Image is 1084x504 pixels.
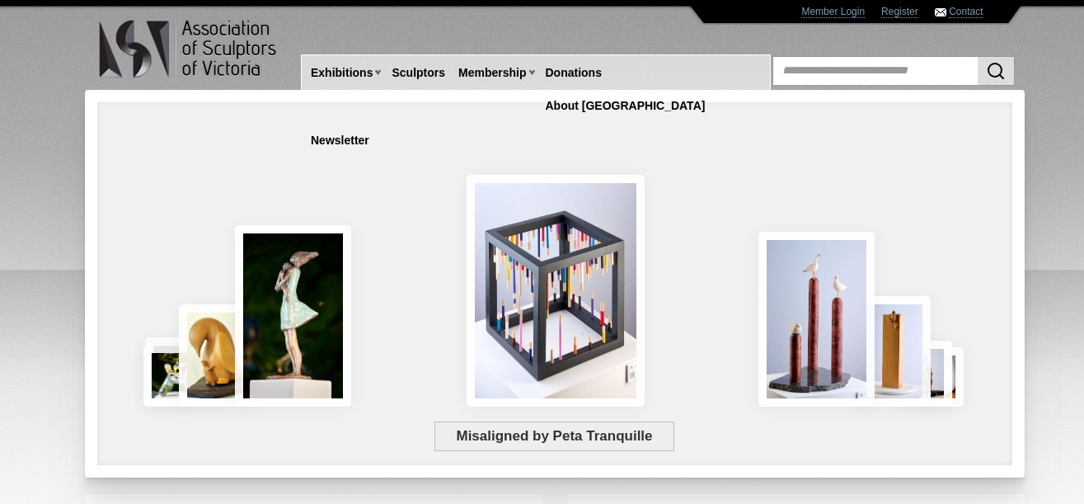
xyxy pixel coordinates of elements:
[98,16,279,82] img: logo.png
[304,125,376,156] a: Newsletter
[434,422,674,451] span: Misaligned by Peta Tranquille
[856,296,931,407] img: Little Frog. Big Climb
[467,175,645,407] img: Misaligned
[881,6,918,18] a: Register
[385,58,452,88] a: Sculptors
[304,58,379,88] a: Exhibitions
[986,61,1006,81] img: Search
[539,91,712,121] a: About [GEOGRAPHIC_DATA]
[452,58,533,88] a: Membership
[539,58,608,88] a: Donations
[758,232,875,407] img: Rising Tides
[801,6,865,18] a: Member Login
[235,225,352,407] img: Connection
[935,8,946,16] img: Contact ASV
[949,6,983,18] a: Contact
